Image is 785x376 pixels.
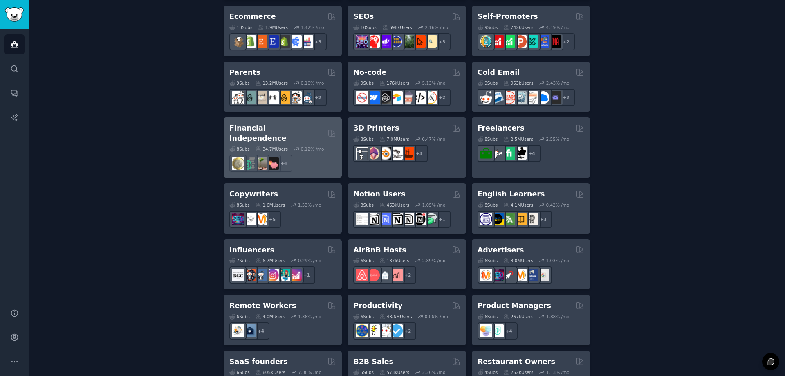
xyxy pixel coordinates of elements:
h2: Productivity [353,301,402,311]
div: 2.16 % /mo [425,25,448,30]
img: TestMyApp [548,35,561,48]
div: + 2 [558,89,575,106]
div: 8 Sub s [229,202,250,208]
img: SEO [232,213,244,225]
img: googleads [537,269,549,281]
div: 10 Sub s [353,25,376,30]
div: + 5 [264,211,281,228]
div: 6 Sub s [353,258,374,263]
img: SingleParents [243,91,256,104]
h2: Advertisers [478,245,524,255]
div: 8 Sub s [353,202,374,208]
div: + 2 [433,89,451,106]
h2: Notion Users [353,189,405,199]
div: 1.6M Users [256,202,285,208]
div: + 3 [410,145,428,162]
img: Notiontemplates [356,213,368,225]
div: 10 Sub s [229,25,252,30]
img: GummySearch logo [5,7,24,22]
div: 698k Users [382,25,412,30]
img: Learn_English [525,213,538,225]
div: 953k Users [503,80,533,86]
h2: Product Managers [478,301,551,311]
img: forhire [480,147,492,160]
h2: Influencers [229,245,274,255]
img: toddlers [266,91,279,104]
img: B2BSaaS [537,91,549,104]
div: + 4 [523,145,541,162]
h2: 3D Printers [353,123,399,133]
div: 6 Sub s [229,314,250,320]
div: 463k Users [379,202,409,208]
img: dropship [232,35,244,48]
div: 7.0M Users [379,136,409,142]
img: PPC [502,269,515,281]
img: productivity [379,324,391,337]
img: NotionPromote [424,213,437,225]
img: SEO [491,269,504,281]
img: Fiverr [502,147,515,160]
img: b2b_sales [525,91,538,104]
img: NotionGeeks [390,213,403,225]
img: RemoteJobs [232,324,244,337]
div: 9 Sub s [229,80,250,86]
img: AirBnBHosts [367,269,380,281]
img: BeautyGuruChatter [232,269,244,281]
div: 1.9M Users [258,25,288,30]
img: UKPersonalFinance [232,157,244,170]
div: 0.06 % /mo [425,314,448,320]
img: Parents [301,91,313,104]
div: 6 Sub s [229,369,250,375]
img: languagelearning [480,213,492,225]
img: coldemail [514,91,527,104]
div: 5 Sub s [353,369,374,375]
div: 3.0M Users [503,258,533,263]
div: 6 Sub s [478,314,498,320]
div: 0.10 % /mo [301,80,324,86]
h2: Self-Promoters [478,11,538,22]
div: 9 Sub s [353,80,374,86]
img: lifehacks [367,324,380,337]
div: + 4 [500,322,518,340]
div: 34.7M Users [256,146,288,152]
img: ProductMgmt [491,324,504,337]
img: advertising [514,269,527,281]
img: Emailmarketing [491,91,504,104]
img: nocode [356,91,368,104]
img: FinancialPlanning [243,157,256,170]
div: 4.0M Users [256,314,285,320]
img: daddit [232,91,244,104]
img: notioncreations [367,213,380,225]
h2: Cold Email [478,68,520,78]
img: airbnb_hosts [356,269,368,281]
h2: Remote Workers [229,301,296,311]
img: ProductManagement [480,324,492,337]
img: NewParents [278,91,290,104]
img: BestNotionTemplates [413,213,426,225]
div: 1.03 % /mo [546,258,570,263]
img: work [243,324,256,337]
img: ecommercemarketing [289,35,302,48]
div: 2.89 % /mo [422,258,446,263]
img: SEO_Digital_Marketing [356,35,368,48]
img: FixMyPrint [401,147,414,160]
div: 4 Sub s [478,369,498,375]
div: 13.2M Users [256,80,288,86]
div: 742k Users [503,25,533,30]
h2: Ecommerce [229,11,276,22]
img: blender [379,147,391,160]
img: EnglishLearning [491,213,504,225]
img: getdisciplined [390,324,403,337]
img: socialmedia [243,269,256,281]
img: LeadGeneration [502,91,515,104]
h2: B2B Sales [353,357,393,367]
img: seogrowth [379,35,391,48]
img: parentsofmultiples [289,91,302,104]
div: + 1 [298,266,315,284]
h2: Restaurant Owners [478,357,555,367]
h2: Financial Independence [229,123,325,143]
div: + 4 [252,322,269,340]
img: InstagramMarketing [266,269,279,281]
img: selfpromotion [502,35,515,48]
div: 1.36 % /mo [298,314,321,320]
